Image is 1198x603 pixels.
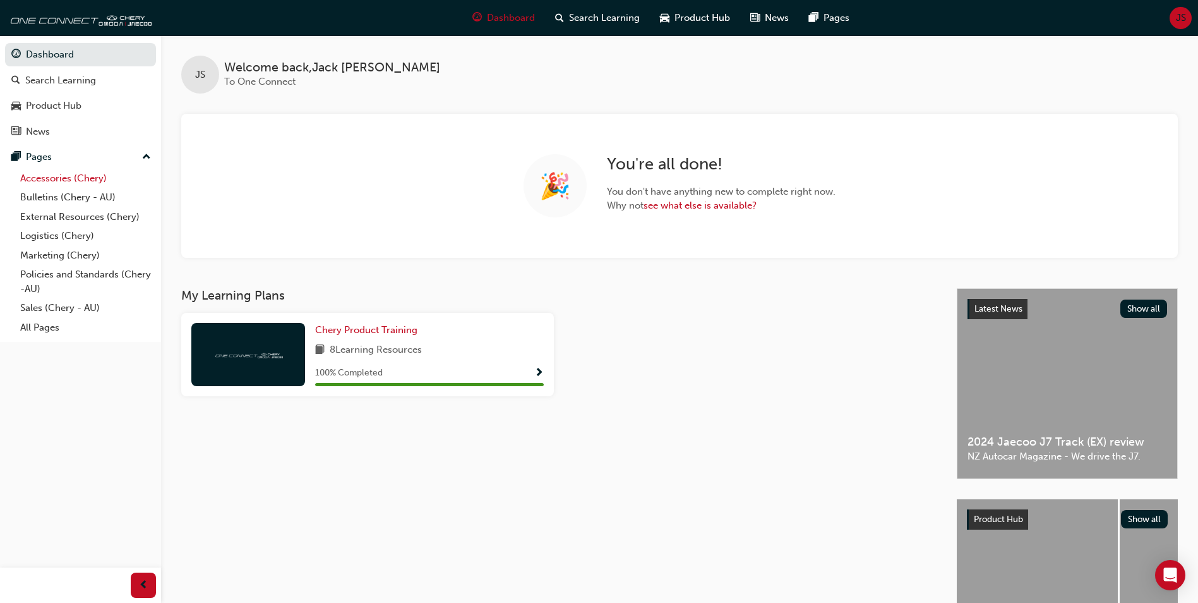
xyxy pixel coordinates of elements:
a: Latest NewsShow all [967,299,1167,319]
a: guage-iconDashboard [462,5,545,31]
span: Search Learning [569,11,640,25]
button: JS [1170,7,1192,29]
span: Why not [607,198,836,213]
span: guage-icon [472,10,482,26]
span: search-icon [555,10,564,26]
div: Open Intercom Messenger [1155,560,1185,590]
a: Chery Product Training [315,323,422,338]
span: news-icon [750,10,760,26]
a: External Resources (Chery) [15,207,156,227]
img: oneconnect [6,5,152,30]
h3: My Learning Plans [181,288,937,303]
div: Product Hub [26,99,81,113]
span: Welcome back , Jack [PERSON_NAME] [224,61,440,75]
span: Latest News [974,303,1022,314]
span: News [765,11,789,25]
a: see what else is available? [644,200,757,211]
span: news-icon [11,126,21,138]
div: Search Learning [25,73,96,88]
span: 🎉 [539,179,571,193]
button: Pages [5,145,156,169]
span: up-icon [142,149,151,166]
span: pages-icon [809,10,818,26]
a: Product HubShow all [967,509,1168,530]
span: To One Connect [224,76,296,87]
span: Dashboard [487,11,535,25]
span: You don ' t have anything new to complete right now. [607,185,836,199]
a: Marketing (Chery) [15,246,156,265]
span: JS [1176,11,1186,25]
span: Product Hub [674,11,730,25]
div: News [26,125,50,139]
span: pages-icon [11,152,21,163]
span: Product Hub [974,514,1023,525]
a: Bulletins (Chery - AU) [15,188,156,207]
div: Pages [26,150,52,164]
h2: You ' re all done! [607,154,836,174]
span: Show Progress [534,368,544,379]
a: Product Hub [5,94,156,118]
button: Show all [1121,510,1168,528]
a: Dashboard [5,43,156,66]
span: 100 % Completed [315,366,383,381]
a: pages-iconPages [799,5,860,31]
a: search-iconSearch Learning [545,5,650,31]
a: Sales (Chery - AU) [15,298,156,318]
a: Policies and Standards (Chery -AU) [15,265,156,298]
span: Pages [824,11,849,25]
a: Accessories (Chery) [15,169,156,188]
span: NZ Autocar Magazine - We drive the J7. [967,449,1167,464]
span: Chery Product Training [315,324,417,336]
a: Logistics (Chery) [15,226,156,246]
button: Show Progress [534,365,544,381]
span: car-icon [660,10,669,26]
span: book-icon [315,343,325,358]
a: news-iconNews [740,5,799,31]
span: car-icon [11,100,21,112]
img: oneconnect [213,348,283,360]
span: 8 Learning Resources [330,343,422,358]
span: search-icon [11,75,20,87]
a: All Pages [15,318,156,338]
button: Show all [1120,300,1168,318]
span: 2024 Jaecoo J7 Track (EX) review [967,435,1167,449]
span: guage-icon [11,49,21,61]
span: prev-icon [139,578,148,594]
a: News [5,120,156,143]
a: car-iconProduct Hub [650,5,740,31]
a: Search Learning [5,69,156,92]
button: DashboardSearch LearningProduct HubNews [5,40,156,145]
span: JS [195,68,205,82]
a: Latest NewsShow all2024 Jaecoo J7 Track (EX) reviewNZ Autocar Magazine - We drive the J7. [957,288,1178,479]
